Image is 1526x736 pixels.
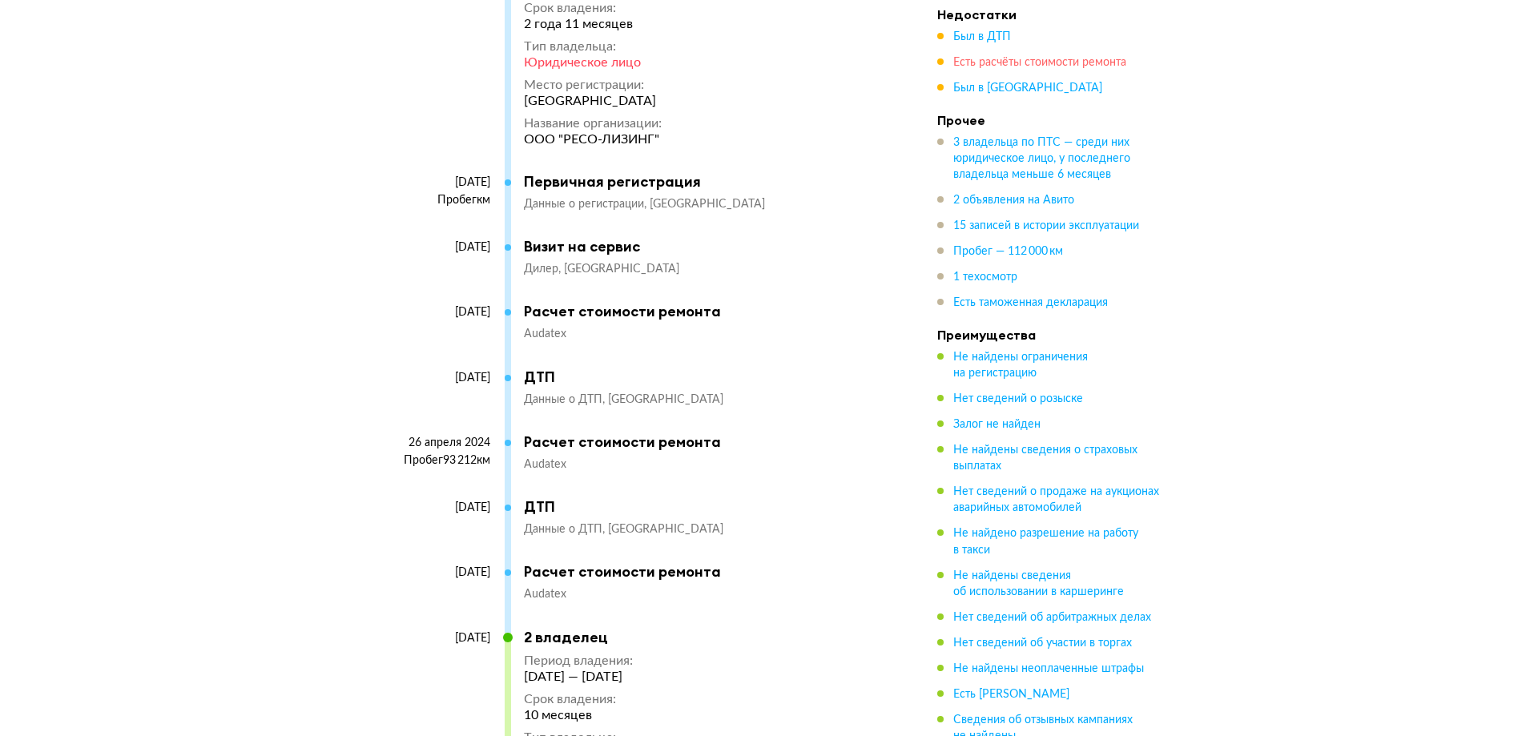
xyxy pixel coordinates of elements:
[524,199,650,210] span: Данные о регистрации
[953,31,1011,42] span: Был в ДТП
[937,112,1162,128] h4: Прочее
[953,444,1137,472] span: Не найдены сведения о страховых выплатах
[953,393,1083,404] span: Нет сведений о розыске
[524,707,662,723] div: 10 месяцев
[385,305,490,320] div: [DATE]
[564,263,679,275] span: [GEOGRAPHIC_DATA]
[524,433,873,451] div: Расчет стоимости ремонта
[953,486,1159,513] span: Нет сведений о продаже на аукционах аварийных автомобилей
[937,6,1162,22] h4: Недостатки
[953,688,1069,699] span: Есть [PERSON_NAME]
[524,131,662,147] div: ООО "РЕСО-ЛИЗИНГ"
[385,371,490,385] div: [DATE]
[953,637,1132,648] span: Нет сведений об участии в торгах
[524,563,873,581] div: Расчет стоимости ремонта
[953,57,1126,68] span: Есть расчёты стоимости ремонта
[524,238,873,255] div: Визит на сервис
[953,137,1130,180] span: 3 владельца по ПТС — среди них юридическое лицо, у последнего владельца меньше 6 месяцев
[524,38,662,54] div: Тип владельца :
[385,436,490,450] div: 26 апреля 2024
[385,631,490,646] div: [DATE]
[953,220,1139,231] span: 15 записей в истории эксплуатации
[524,524,608,535] span: Данные о ДТП
[524,54,662,70] div: Юридическое лицо
[953,569,1124,597] span: Не найдены сведения об использовании в каршеринге
[524,498,873,516] div: ДТП
[953,352,1088,379] span: Не найдены ограничения на регистрацию
[953,528,1138,555] span: Не найдено разрешение на работу в такси
[953,611,1151,622] span: Нет сведений об арбитражных делах
[953,297,1108,308] span: Есть таможенная декларация
[524,629,662,646] div: 2 владелец
[650,199,765,210] span: [GEOGRAPHIC_DATA]
[524,263,564,275] span: Дилер
[524,303,873,320] div: Расчет стоимости ремонта
[524,669,662,685] div: [DATE] — [DATE]
[953,195,1074,206] span: 2 объявления на Авито
[524,93,662,109] div: [GEOGRAPHIC_DATA]
[524,115,662,131] div: Название организации :
[385,193,490,207] div: Пробег км
[524,691,662,707] div: Срок владения :
[608,524,723,535] span: [GEOGRAPHIC_DATA]
[524,16,662,32] div: 2 года 11 месяцев
[385,240,490,255] div: [DATE]
[953,246,1063,257] span: Пробег — 112 000 км
[953,82,1102,94] span: Был в [GEOGRAPHIC_DATA]
[953,662,1144,674] span: Не найдены неоплаченные штрафы
[524,589,566,600] span: Audatex
[385,175,490,190] div: [DATE]
[524,328,566,340] span: Audatex
[608,394,723,405] span: [GEOGRAPHIC_DATA]
[524,368,873,386] div: ДТП
[385,501,490,515] div: [DATE]
[937,327,1162,343] h4: Преимущества
[524,459,566,470] span: Audatex
[385,565,490,580] div: [DATE]
[385,453,490,468] div: Пробег 93 212 км
[524,653,662,669] div: Период владения :
[524,394,608,405] span: Данные о ДТП
[953,271,1017,283] span: 1 техосмотр
[953,419,1041,430] span: Залог не найден
[524,77,662,93] div: Место регистрации :
[524,173,873,191] div: Первичная регистрация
